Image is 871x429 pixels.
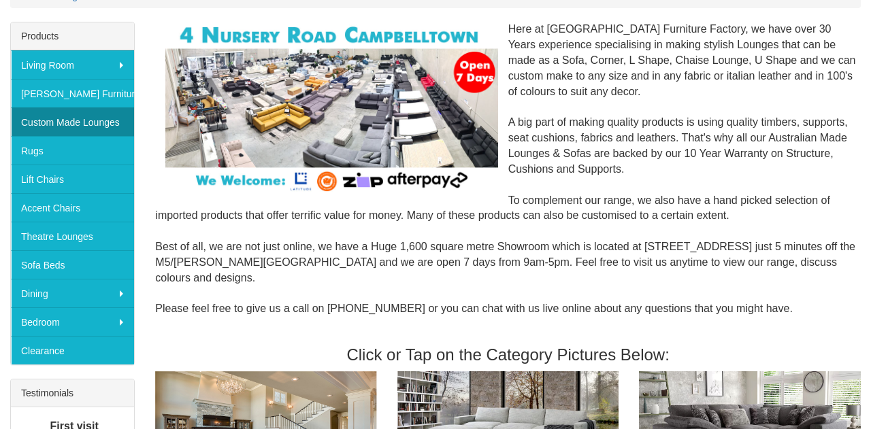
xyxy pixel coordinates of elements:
[11,279,134,307] a: Dining
[11,193,134,222] a: Accent Chairs
[11,50,134,79] a: Living Room
[11,79,134,107] a: [PERSON_NAME] Furniture
[11,307,134,336] a: Bedroom
[155,346,861,364] h3: Click or Tap on the Category Pictures Below:
[11,379,134,407] div: Testimonials
[11,107,134,136] a: Custom Made Lounges
[165,22,497,194] img: Corner Modular Lounges
[11,136,134,165] a: Rugs
[11,222,134,250] a: Theatre Lounges
[11,336,134,364] a: Clearance
[11,165,134,193] a: Lift Chairs
[11,250,134,279] a: Sofa Beds
[155,22,861,332] div: Here at [GEOGRAPHIC_DATA] Furniture Factory, we have over 30 Years experience specialising in mak...
[11,22,134,50] div: Products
